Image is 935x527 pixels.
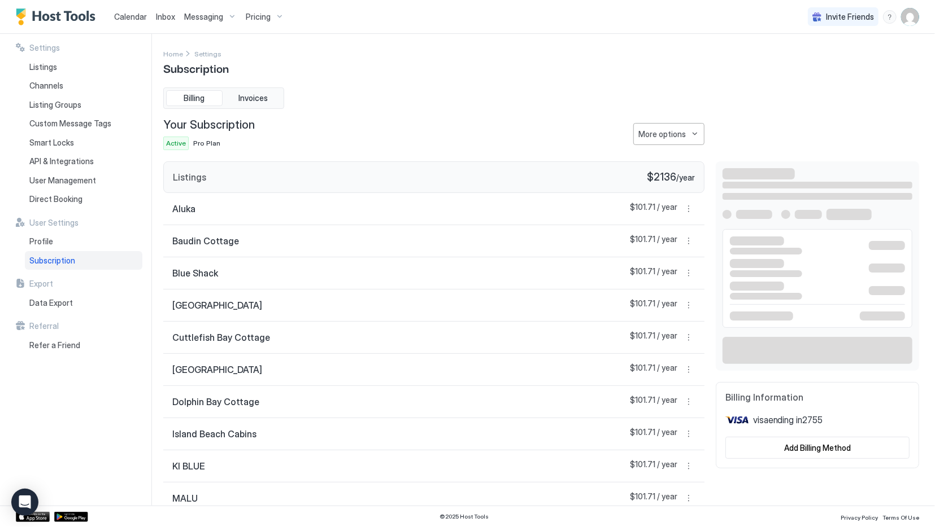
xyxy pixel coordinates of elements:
span: $101.71 / year [630,234,677,248]
div: Breadcrumb [163,47,183,59]
span: User Settings [29,218,79,228]
a: Terms Of Use [882,511,919,522]
span: visa ending in 2755 [753,414,823,425]
a: Host Tools Logo [16,8,101,25]
span: Smart Locks [29,138,74,148]
div: Add Billing Method [784,442,851,454]
span: [GEOGRAPHIC_DATA] [172,300,262,311]
span: Calendar [114,12,147,21]
a: Channels [25,76,142,95]
span: Billing Information [725,392,910,403]
button: More options [682,363,695,376]
a: Google Play Store [54,512,88,522]
span: [GEOGRAPHIC_DATA] [172,364,262,375]
span: / year [676,173,695,183]
span: Dolphin Bay Cottage [172,396,259,407]
button: More options [682,491,695,505]
span: $101.71 / year [630,202,677,216]
button: More options [682,298,695,312]
a: Settings [194,47,221,59]
span: Subscription [163,59,229,76]
span: Custom Message Tags [29,118,111,129]
div: More options [638,128,686,140]
a: Home [163,47,183,59]
span: Privacy Policy [841,514,878,521]
span: API & Integrations [29,156,94,166]
div: menu [682,266,695,280]
a: Refer a Friend [25,336,142,355]
button: Add Billing Method [725,437,910,459]
span: $101.71 / year [630,298,677,312]
a: Privacy Policy [841,511,878,522]
span: Referral [29,321,59,331]
button: More options [682,395,695,409]
a: Subscription [25,251,142,270]
div: menu [682,427,695,441]
button: More options [682,427,695,441]
span: Billing [184,93,205,103]
div: menu [682,234,695,248]
a: Direct Booking [25,190,142,209]
a: Inbox [156,11,175,23]
span: Inbox [156,12,175,21]
a: API & Integrations [25,152,142,171]
a: Listings [25,58,142,77]
div: menu [633,123,704,145]
button: Invoices [225,90,281,106]
span: Baudin Cottage [172,235,239,247]
span: Refer a Friend [29,340,80,350]
a: Calendar [114,11,147,23]
span: Island Beach Cabins [172,428,256,440]
span: User Management [29,175,96,186]
div: menu [682,202,695,216]
span: Pro Plan [193,139,220,147]
span: Invoices [238,93,268,103]
span: $101.71 / year [630,491,677,505]
a: App Store [16,512,50,522]
span: Settings [29,43,60,53]
div: menu [682,298,695,312]
div: tab-group [163,87,284,109]
button: More options [682,234,695,248]
button: Billing [166,90,223,106]
div: menu [682,363,695,376]
span: Cuttlefish Bay Cottage [172,332,270,343]
div: menu [682,331,695,344]
span: Listings [29,62,57,72]
span: $101.71 / year [630,363,677,376]
span: Data Export [29,298,73,308]
div: menu [682,491,695,505]
button: More options [682,202,695,216]
a: Listing Groups [25,95,142,115]
span: Channels [29,81,63,91]
span: KI BLUE [172,460,205,472]
span: Active [166,138,186,148]
button: More options [682,459,695,473]
span: Subscription [29,256,75,266]
span: Invite Friends [826,12,874,22]
a: Profile [25,232,142,251]
div: User profile [901,8,919,26]
span: $101.71 / year [630,459,677,473]
span: Your Subscription [163,118,255,132]
span: $2136 [647,171,676,184]
span: Listing Groups [29,100,81,110]
span: Pricing [246,12,271,22]
span: Home [163,50,183,58]
div: menu [883,10,897,24]
a: Data Export [25,293,142,313]
div: Open Intercom Messenger [11,489,38,516]
span: $101.71 / year [630,395,677,409]
span: Listings [173,172,206,183]
img: visa [725,412,749,428]
div: menu [682,395,695,409]
span: MALU [172,493,198,504]
button: More options [682,266,695,280]
span: Direct Booking [29,194,82,204]
a: User Management [25,171,142,190]
span: Settings [194,50,221,58]
span: Terms Of Use [882,514,919,521]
